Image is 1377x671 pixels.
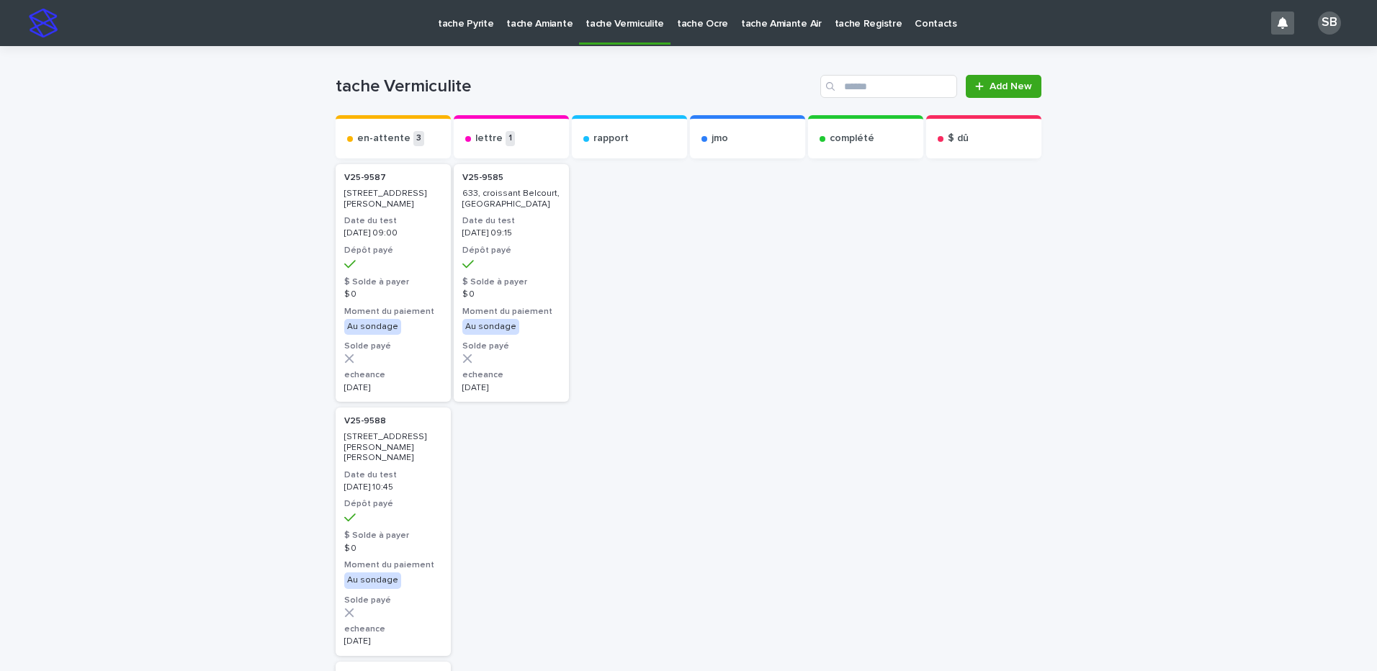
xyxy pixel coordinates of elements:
[344,498,442,510] h3: Dépôt payé
[344,173,386,183] p: V25-9587
[462,289,560,300] p: $ 0
[344,530,442,541] h3: $ Solde à payer
[344,623,442,635] h3: echeance
[462,341,560,352] h3: Solde payé
[344,189,442,210] p: [STREET_ADDRESS][PERSON_NAME]
[336,76,815,97] h1: tache Vermiculite
[462,228,560,238] p: [DATE] 09:15
[966,75,1041,98] a: Add New
[344,341,442,352] h3: Solde payé
[462,276,560,288] h3: $ Solde à payer
[593,132,629,145] p: rapport
[344,245,442,256] h3: Dépôt payé
[344,595,442,606] h3: Solde payé
[948,132,969,145] p: $ dû
[820,75,957,98] input: Search
[344,636,442,647] p: [DATE]
[344,469,442,481] h3: Date du test
[344,544,442,554] p: $ 0
[29,9,58,37] img: stacker-logo-s-only.png
[1318,12,1341,35] div: SB
[344,306,442,318] h3: Moment du paiement
[462,189,560,210] p: 633, croissant Belcourt, [GEOGRAPHIC_DATA]
[462,383,560,393] p: [DATE]
[344,482,442,492] p: [DATE] 10:45
[344,369,442,381] h3: echeance
[413,131,424,146] p: 3
[462,215,560,227] h3: Date du test
[344,572,401,588] div: Au sondage
[344,383,442,393] p: [DATE]
[454,164,569,402] a: V25-9585 633, croissant Belcourt, [GEOGRAPHIC_DATA]Date du test[DATE] 09:15Dépôt payé$ Solde à pa...
[830,132,874,145] p: complété
[462,245,560,256] h3: Dépôt payé
[344,289,442,300] p: $ 0
[462,369,560,381] h3: echeance
[344,416,386,426] p: V25-9588
[712,132,728,145] p: jmo
[344,215,442,227] h3: Date du test
[344,228,442,238] p: [DATE] 09:00
[462,306,560,318] h3: Moment du paiement
[990,81,1032,91] span: Add New
[344,559,442,571] h3: Moment du paiement
[344,276,442,288] h3: $ Solde à payer
[336,164,451,402] a: V25-9587 [STREET_ADDRESS][PERSON_NAME]Date du test[DATE] 09:00Dépôt payé$ Solde à payer$ 0Moment ...
[462,319,519,335] div: Au sondage
[475,132,503,145] p: lettre
[506,131,515,146] p: 1
[344,319,401,335] div: Au sondage
[357,132,411,145] p: en-attente
[336,407,451,655] a: V25-9588 [STREET_ADDRESS][PERSON_NAME][PERSON_NAME]Date du test[DATE] 10:45Dépôt payé$ Solde à pa...
[462,173,503,183] p: V25-9585
[344,432,442,463] p: [STREET_ADDRESS][PERSON_NAME][PERSON_NAME]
